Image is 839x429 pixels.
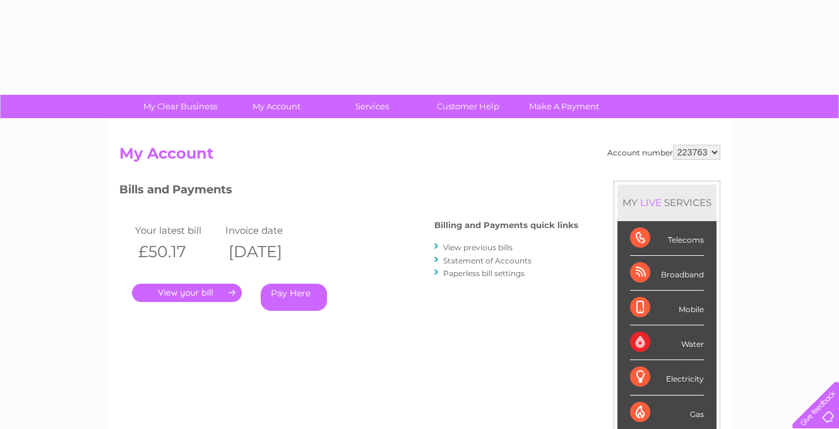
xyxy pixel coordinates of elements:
[222,222,313,239] td: Invoice date
[443,243,513,252] a: View previous bills
[638,196,664,208] div: LIVE
[320,95,424,118] a: Services
[630,256,704,291] div: Broadband
[607,145,720,160] div: Account number
[261,284,327,311] a: Pay Here
[224,95,328,118] a: My Account
[630,325,704,360] div: Water
[119,181,578,203] h3: Bills and Payments
[132,239,223,265] th: £50.17
[443,256,532,265] a: Statement of Accounts
[119,145,720,169] h2: My Account
[630,360,704,395] div: Electricity
[630,291,704,325] div: Mobile
[512,95,616,118] a: Make A Payment
[434,221,578,230] h4: Billing and Payments quick links
[416,95,520,118] a: Customer Help
[222,239,313,265] th: [DATE]
[443,269,525,278] a: Paperless bill settings
[132,222,223,239] td: Your latest bill
[132,284,242,302] a: .
[128,95,232,118] a: My Clear Business
[617,184,717,221] div: MY SERVICES
[630,221,704,256] div: Telecoms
